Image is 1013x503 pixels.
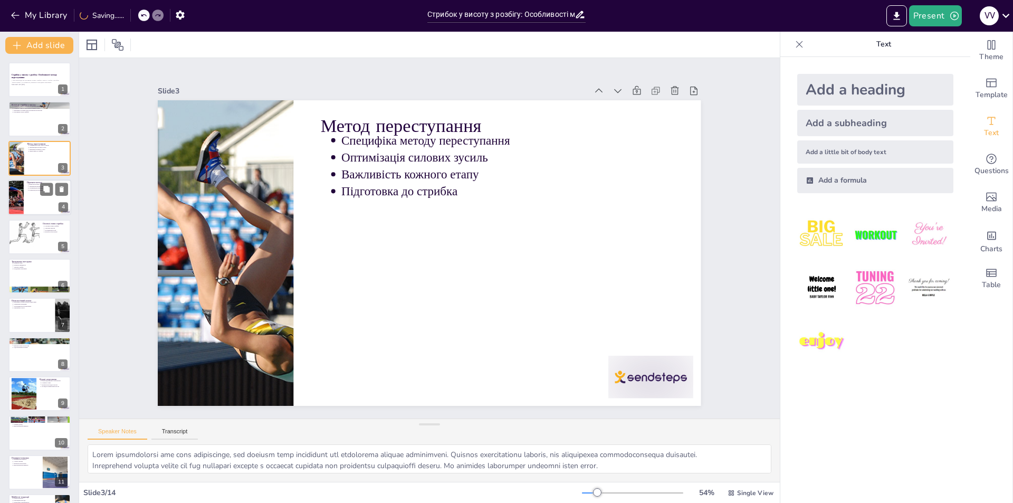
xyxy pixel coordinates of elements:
[797,140,953,164] div: Add a little bit of body text
[372,146,669,327] p: Підготовка до стрибка
[12,103,68,106] p: Вступ до стрибка у висоту
[14,460,40,462] p: Аналіз техніки
[797,210,846,259] img: 1.jpeg
[904,263,953,312] img: 6.jpeg
[14,462,40,464] p: Вплив на результати
[8,179,71,215] div: https://cdn.sendsteps.com/images/logo/sendsteps_logo_white.pnghttps://cdn.sendsteps.com/images/lo...
[970,70,1012,108] div: Add ready made slides
[8,259,71,293] div: https://cdn.sendsteps.com/images/logo/sendsteps_logo_white.pnghttps://cdn.sendsteps.com/images/lo...
[14,345,68,347] p: Використання технологій
[14,421,68,423] p: Індивідуальний підхід
[8,141,71,176] div: https://cdn.sendsteps.com/images/logo/sendsteps_logo_white.pnghttps://cdn.sendsteps.com/images/lo...
[14,500,52,502] p: Інноваційні методи
[59,203,68,212] div: 4
[151,428,198,440] button: Transcript
[14,111,68,113] p: Розуміння основ стрибка
[30,187,69,189] p: Оптимізація тренувань
[55,477,68,487] div: 11
[970,146,1012,184] div: Get real-time input from your audience
[14,303,52,306] p: Управління емоціями
[8,455,71,490] div: 11
[40,378,68,381] p: Відомі спортсмени
[12,496,52,499] p: Майбутні тенденції
[14,343,68,345] p: Зворотний зв'язок
[30,148,68,150] p: Важливість кожного етапу
[904,210,953,259] img: 3.jpeg
[80,11,124,21] div: Saving......
[58,281,68,290] div: 6
[14,109,68,111] p: Важливість техніки для досягнення результатів
[8,376,71,411] div: 9
[58,163,68,173] div: 3
[808,32,960,57] p: Text
[981,203,1002,215] span: Media
[12,80,68,83] p: У цій презентації ми розглянемо техніку стрибка у висоту з розбігу способом "переступання", її ос...
[8,298,71,333] div: 7
[980,6,999,25] div: V V
[982,279,1001,291] span: Table
[970,184,1012,222] div: Add images, graphics, shapes or video
[14,301,52,303] p: Важливість психологічної підготовки
[385,75,703,274] p: Метод переступання
[12,417,68,420] p: Тренувальні збори
[14,347,68,349] p: Удосконалення техніки
[694,488,719,498] div: 54 %
[58,84,68,94] div: 1
[58,320,68,330] div: 7
[45,225,68,227] p: Основні етапи стрибка
[30,189,69,192] p: Переваги для молодих атлетів
[970,260,1012,298] div: Add a table
[886,5,907,26] button: Export to PowerPoint
[43,222,68,225] p: Основні етапи стрибка
[970,32,1012,70] div: Change the overall theme
[850,263,900,312] img: 5.jpeg
[850,210,900,259] img: 2.jpeg
[14,340,68,343] p: Відеоаналіз
[14,264,68,266] p: Розвиток швидкості
[14,419,68,421] p: Спеціалізовані центри
[797,74,953,106] div: Add a heading
[12,457,40,460] p: Поширені помилки
[40,183,53,196] button: Duplicate Slide
[88,444,771,473] textarea: Lorem ipsumdolorsi ame cons adipiscinge, sed doeiusm temp incididunt utl etdolorema aliquae admin...
[30,185,69,187] p: Зменшення ризику травм
[27,143,68,146] p: Метод переступання
[797,263,846,312] img: 4.jpeg
[8,101,71,136] div: https://cdn.sendsteps.com/images/logo/sendsteps_logo_white.pnghttps://cdn.sendsteps.com/images/lo...
[58,398,68,408] div: 9
[12,299,52,302] p: Психологічний аспект
[30,146,68,148] p: Оптимізація силових зусиль
[14,498,52,500] p: Нові технології
[8,220,71,254] div: https://cdn.sendsteps.com/images/logo/sendsteps_logo_white.pnghttps://cdn.sendsteps.com/images/lo...
[389,117,686,298] p: Оптимізація силових зусиль
[970,222,1012,260] div: Add charts and graphs
[976,89,1008,101] span: Template
[45,231,68,233] p: Вплив на результати
[797,168,953,193] div: Add a formula
[8,337,71,372] div: 8
[14,262,68,264] p: Розвиток сили
[12,73,57,79] strong: Стрибок у висоту з розбігу: Особливості методу переступання
[42,384,68,386] p: Вплив на молодих атлетів
[42,380,68,382] p: Приклади відомих спортсменів
[979,51,1004,63] span: Theme
[14,105,68,107] p: Стрибок у висоту вимагає поєднання різних навичок
[58,124,68,134] div: 2
[83,36,100,53] div: Layout
[83,488,582,498] div: Slide 3 / 14
[909,5,962,26] button: Present
[427,7,575,22] input: Insert title
[980,243,1002,255] span: Charts
[5,37,73,54] button: Add slide
[58,242,68,251] div: 5
[111,39,124,51] span: Position
[45,227,68,229] p: Технічні нюанси
[12,338,68,341] p: Аналіз техніки
[8,62,71,97] div: https://cdn.sendsteps.com/images/logo/sendsteps_logo_white.pnghttps://cdn.sendsteps.com/images/lo...
[737,489,773,497] span: Single View
[30,183,69,185] p: Вищі результати
[55,438,68,448] div: 10
[27,181,68,184] p: Переваги методу
[30,150,68,153] p: Підготовка до стрибка
[398,102,694,283] p: Специфіка методу переступання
